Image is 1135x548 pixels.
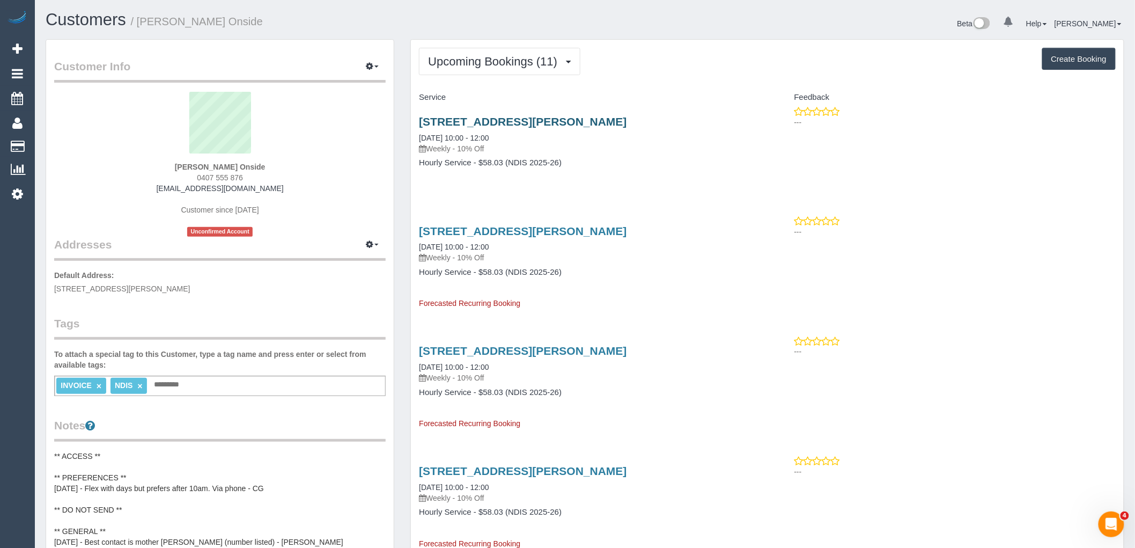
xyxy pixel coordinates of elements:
p: --- [794,226,1116,237]
h4: Feedback [776,93,1116,102]
button: Create Booking [1042,48,1116,70]
span: Customer since [DATE] [181,206,259,214]
h4: Hourly Service - $58.03 (NDIS 2025-26) [419,158,759,167]
small: / [PERSON_NAME] Onside [131,16,263,27]
a: [STREET_ADDRESS][PERSON_NAME] [419,225,627,237]
p: Weekly - 10% Off [419,493,759,503]
a: Beta [957,19,991,28]
a: [STREET_ADDRESS][PERSON_NAME] [419,345,627,357]
h4: Hourly Service - $58.03 (NDIS 2025-26) [419,508,759,517]
legend: Tags [54,316,386,340]
span: NDIS [115,381,132,390]
p: Weekly - 10% Off [419,143,759,154]
h4: Service [419,93,759,102]
a: [PERSON_NAME] [1055,19,1122,28]
span: 4 [1121,512,1129,520]
h4: Hourly Service - $58.03 (NDIS 2025-26) [419,268,759,277]
a: × [97,382,101,391]
a: [DATE] 10:00 - 12:00 [419,243,489,251]
span: Unconfirmed Account [187,227,253,236]
p: --- [794,346,1116,357]
p: --- [794,466,1116,477]
span: INVOICE [61,381,92,390]
strong: [PERSON_NAME] Onside [175,163,266,171]
a: Customers [46,10,126,29]
a: [DATE] 10:00 - 12:00 [419,134,489,142]
span: Forecasted Recurring Booking [419,299,520,308]
span: 0407 555 876 [197,173,243,182]
label: To attach a special tag to this Customer, type a tag name and press enter or select from availabl... [54,349,386,370]
p: --- [794,117,1116,128]
label: Default Address: [54,270,114,281]
p: Weekly - 10% Off [419,252,759,263]
iframe: Intercom live chat [1099,512,1124,537]
a: × [137,382,142,391]
a: [STREET_ADDRESS][PERSON_NAME] [419,115,627,128]
span: [STREET_ADDRESS][PERSON_NAME] [54,284,190,293]
a: [STREET_ADDRESS][PERSON_NAME] [419,465,627,477]
p: Weekly - 10% Off [419,372,759,383]
span: Forecasted Recurring Booking [419,539,520,548]
legend: Customer Info [54,59,386,83]
a: Help [1026,19,1047,28]
a: [DATE] 10:00 - 12:00 [419,363,489,371]
a: [EMAIL_ADDRESS][DOMAIN_NAME] [157,184,284,193]
img: Automaid Logo [6,11,28,26]
img: New interface [972,17,990,31]
a: [DATE] 10:00 - 12:00 [419,483,489,492]
legend: Notes [54,418,386,442]
span: Forecasted Recurring Booking [419,419,520,428]
button: Upcoming Bookings (11) [419,48,580,75]
span: Upcoming Bookings (11) [428,55,563,68]
h4: Hourly Service - $58.03 (NDIS 2025-26) [419,388,759,397]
